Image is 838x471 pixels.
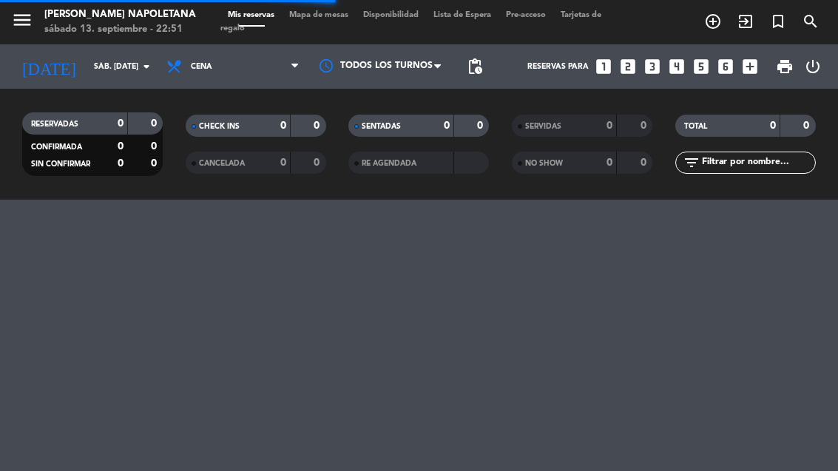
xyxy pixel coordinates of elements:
i: filter_list [683,154,700,172]
span: SERVIDAS [525,123,561,130]
strong: 0 [118,141,124,152]
strong: 0 [151,141,160,152]
span: BUSCAR [794,9,827,34]
i: looks_6 [716,57,735,76]
div: sábado 13. septiembre - 22:51 [44,22,196,37]
i: add_box [740,57,760,76]
span: SENTADAS [362,123,401,130]
span: Lista de Espera [426,11,499,19]
span: SIN CONFIRMAR [31,160,90,168]
input: Filtrar por nombre... [700,155,815,171]
strong: 0 [118,158,124,169]
strong: 0 [280,157,286,168]
strong: 0 [641,121,649,131]
div: [PERSON_NAME] Napoletana [44,7,196,22]
strong: 0 [803,121,812,131]
i: exit_to_app [737,13,754,30]
span: pending_actions [466,58,484,75]
strong: 0 [770,121,776,131]
i: arrow_drop_down [138,58,155,75]
strong: 0 [118,118,124,129]
span: TOTAL [684,123,707,130]
strong: 0 [280,121,286,131]
strong: 0 [314,157,322,168]
i: looks_two [618,57,638,76]
span: WALK IN [729,9,762,34]
i: turned_in_not [769,13,787,30]
span: Mis reservas [220,11,282,19]
i: looks_5 [692,57,711,76]
span: NO SHOW [525,160,563,167]
strong: 0 [606,121,612,131]
div: LOG OUT [800,44,827,89]
span: RE AGENDADA [362,160,416,167]
button: menu [11,9,33,36]
span: Pre-acceso [499,11,553,19]
strong: 0 [444,121,450,131]
span: CANCELADA [199,160,245,167]
span: print [776,58,794,75]
span: Disponibilidad [356,11,426,19]
strong: 0 [314,121,322,131]
i: looks_4 [667,57,686,76]
strong: 0 [151,118,160,129]
span: Reservas para [527,62,589,71]
i: menu [11,9,33,31]
span: Reserva especial [762,9,794,34]
strong: 0 [477,121,486,131]
strong: 0 [641,157,649,168]
span: CHECK INS [199,123,240,130]
i: power_settings_new [804,58,822,75]
strong: 0 [151,158,160,169]
span: CONFIRMADA [31,143,82,151]
span: RESERVADAS [31,121,78,128]
span: RESERVAR MESA [697,9,729,34]
i: [DATE] [11,51,87,83]
i: looks_3 [643,57,662,76]
i: looks_one [594,57,613,76]
i: search [802,13,820,30]
strong: 0 [606,157,612,168]
span: Mapa de mesas [282,11,356,19]
i: add_circle_outline [704,13,722,30]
